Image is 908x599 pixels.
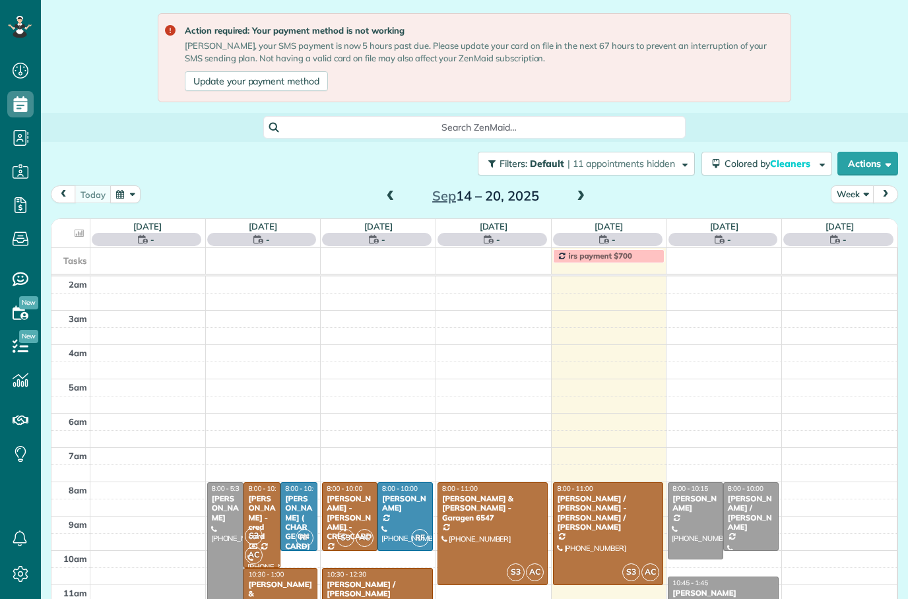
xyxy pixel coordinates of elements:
span: 11am [63,588,87,598]
span: AC [245,546,263,564]
span: - [496,233,500,246]
span: 10:30 - 12:30 [327,570,366,579]
span: AC [526,563,544,581]
button: prev [51,185,76,203]
span: 9am [69,519,87,530]
span: | 11 appointments hidden [567,158,675,170]
span: - [381,233,385,246]
button: Filters: Default | 11 appointments hidden [478,152,695,175]
span: 10:30 - 1:00 [248,570,284,579]
span: 8:00 - 5:30 [212,484,243,493]
div: [PERSON_NAME], your SMS payment is now 5 hours past due. Please update your card on file in the n... [185,40,780,65]
button: next [873,185,898,203]
span: 8:00 - 10:15 [672,484,708,493]
span: RF [296,529,313,547]
span: AC [641,563,659,581]
button: Colored byCleaners [701,152,832,175]
div: [PERSON_NAME] & [PERSON_NAME] - Garagen 6547 [441,494,544,522]
span: 8:00 - 10:00 [728,484,763,493]
span: S3 [507,563,525,581]
span: RF [411,529,429,547]
span: 2am [69,279,87,290]
a: [DATE] [595,221,623,232]
div: [PERSON_NAME] [672,494,719,513]
a: [DATE] [133,221,162,232]
span: - [843,233,847,246]
div: [PERSON_NAME] [211,494,240,522]
span: Sep [432,187,456,204]
span: AC [356,529,373,547]
div: [PERSON_NAME] [381,494,429,513]
span: Default [530,158,565,170]
span: 10:45 - 1:45 [672,579,708,587]
span: 10am [63,553,87,564]
span: S3 [622,563,640,581]
span: S3 [245,527,263,545]
span: 5am [69,382,87,393]
div: [PERSON_NAME] / [PERSON_NAME] [727,494,775,532]
a: [DATE] [480,221,508,232]
span: S3 [337,529,354,547]
a: [DATE] [826,221,854,232]
h2: 14 – 20, 2025 [403,189,568,203]
div: [PERSON_NAME] - cred card [247,494,276,542]
button: Actions [837,152,898,175]
span: - [150,233,154,246]
span: - [612,233,616,246]
div: [PERSON_NAME] / [PERSON_NAME] [326,580,428,599]
span: - [266,233,270,246]
span: Filters: [500,158,527,170]
span: 8:00 - 11:00 [558,484,593,493]
span: 8:00 - 10:00 [327,484,362,493]
div: [PERSON_NAME] [672,588,774,598]
span: New [19,296,38,309]
span: 8am [69,485,87,495]
span: - [727,233,731,246]
span: 8:00 - 10:00 [382,484,418,493]
a: [DATE] [710,221,738,232]
span: irs payment $700 [569,251,632,261]
div: [PERSON_NAME] -[PERSON_NAME] - CRED CARD [326,494,373,542]
span: 6am [69,416,87,427]
div: [PERSON_NAME] ( CHARGE ON CARD) [PERSON_NAME] [284,494,313,579]
a: [DATE] [249,221,277,232]
span: 8:00 - 10:30 [248,484,284,493]
span: New [19,330,38,343]
a: Filters: Default | 11 appointments hidden [471,152,695,175]
div: [PERSON_NAME] / [PERSON_NAME] - [PERSON_NAME] / [PERSON_NAME] [557,494,659,532]
a: [DATE] [364,221,393,232]
span: 7am [69,451,87,461]
span: 4am [69,348,87,358]
a: Update your payment method [185,71,328,91]
button: today [75,185,112,203]
strong: Action required: Your payment method is not working [185,24,780,37]
button: Week [831,185,874,203]
span: Cleaners [770,158,812,170]
span: 8:00 - 11:00 [442,484,478,493]
span: 3am [69,313,87,324]
span: Colored by [725,158,815,170]
span: 8:00 - 10:00 [285,484,321,493]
